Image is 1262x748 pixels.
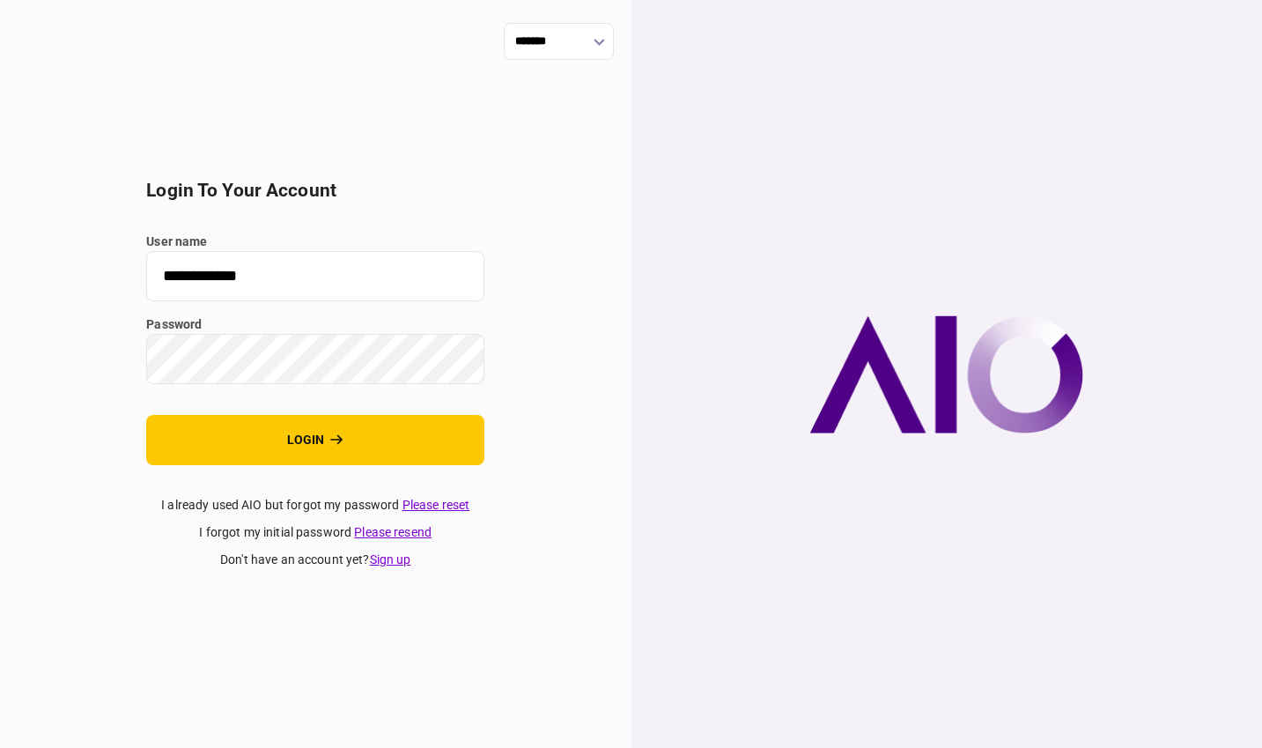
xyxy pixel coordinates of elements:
div: I already used AIO but forgot my password [146,496,484,515]
img: AIO company logo [809,315,1083,433]
a: Sign up [370,552,411,567]
input: show language options [504,23,614,60]
button: login [146,415,484,465]
input: password [146,334,484,384]
label: user name [146,233,484,251]
label: password [146,315,484,334]
div: I forgot my initial password [146,523,484,542]
a: Please resend [354,525,432,539]
a: Please reset [402,498,470,512]
div: don't have an account yet ? [146,551,484,569]
h2: login to your account [146,180,484,202]
input: user name [146,251,484,301]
